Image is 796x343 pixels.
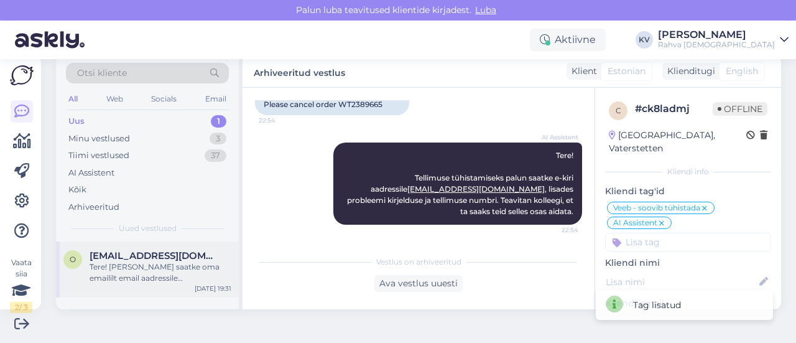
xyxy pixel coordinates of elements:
[613,219,657,227] span: AI Assistent
[616,106,621,115] span: c
[376,256,461,268] span: Vestlus on arhiveeritud
[605,233,771,251] input: Lisa tag
[633,299,681,312] div: Tag lisatud
[10,65,34,85] img: Askly Logo
[205,149,226,162] div: 37
[567,65,597,78] div: Klient
[658,30,775,40] div: [PERSON_NAME]
[658,30,789,50] a: [PERSON_NAME]Rahva [DEMOGRAPHIC_DATA]
[211,115,226,128] div: 1
[635,101,713,116] div: # ck8ladmj
[149,91,179,107] div: Socials
[407,184,545,194] a: [EMAIL_ADDRESS][DOMAIN_NAME]
[374,275,463,292] div: Ava vestlus uuesti
[68,115,85,128] div: Uus
[713,102,767,116] span: Offline
[726,65,758,78] span: English
[195,284,231,293] div: [DATE] 19:31
[605,185,771,198] p: Kliendi tag'id
[66,91,80,107] div: All
[608,65,646,78] span: Estonian
[605,166,771,177] div: Kliendi info
[605,256,771,270] p: Kliendi nimi
[613,204,700,212] span: Veeb - soovib tühistada
[90,250,219,261] span: oiviraud@gmail.com
[104,91,126,107] div: Web
[90,261,231,284] div: Tere! [PERSON_NAME] saatke oma emaililt email aadressile [EMAIL_ADDRESS][DOMAIN_NAME] palvega "Pa...
[259,116,305,125] span: 22:54
[10,257,32,313] div: Vaata siia
[68,201,119,214] div: Arhiveeritud
[68,167,114,179] div: AI Assistent
[606,275,757,289] input: Lisa nimi
[70,255,76,264] span: o
[68,184,86,196] div: Kõik
[609,129,746,155] div: [GEOGRAPHIC_DATA], Vaterstetten
[255,94,409,115] div: Please cancel order WT2389665
[10,302,32,313] div: 2 / 3
[636,31,653,49] div: KV
[471,4,500,16] span: Luba
[119,223,177,234] span: Uued vestlused
[77,67,127,80] span: Otsi kliente
[210,133,226,145] div: 3
[530,29,606,51] div: Aktiivne
[532,133,578,142] span: AI Assistent
[68,149,129,162] div: Tiimi vestlused
[662,65,715,78] div: Klienditugi
[203,91,229,107] div: Email
[532,225,578,235] span: 22:54
[68,133,130,145] div: Minu vestlused
[658,40,775,50] div: Rahva [DEMOGRAPHIC_DATA]
[254,63,345,80] label: Arhiveeritud vestlus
